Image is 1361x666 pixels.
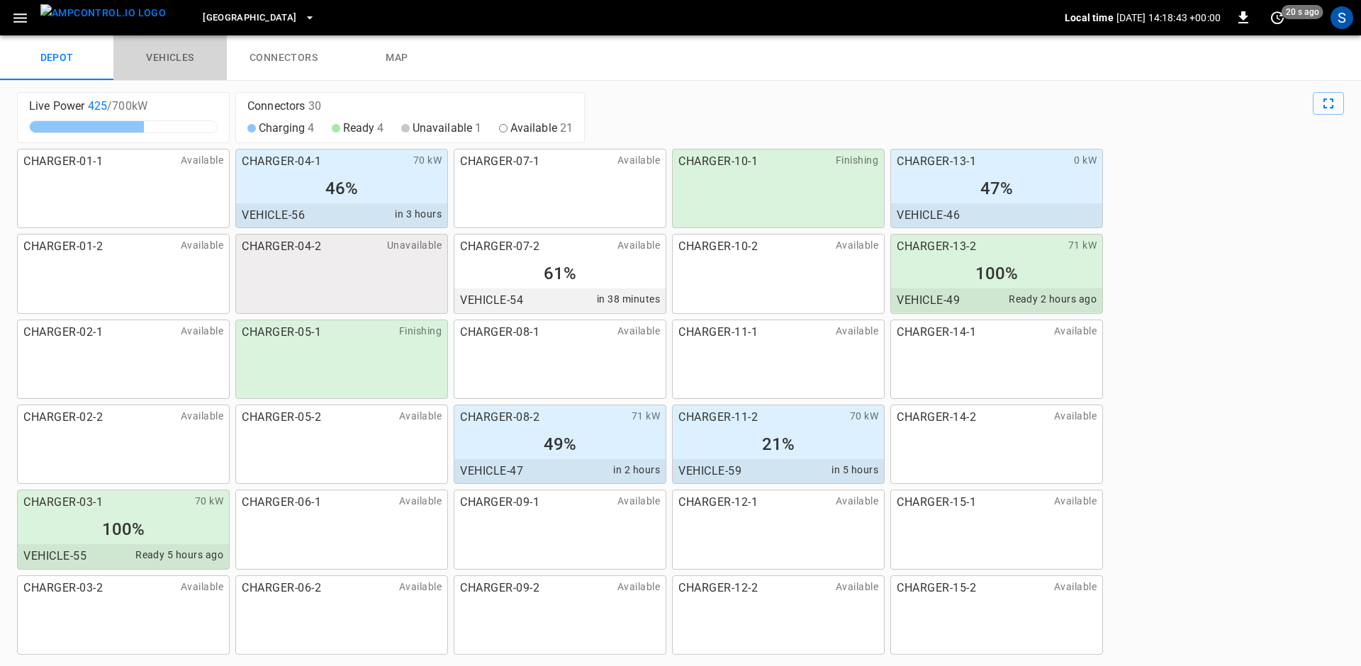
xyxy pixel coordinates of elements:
span: Available [836,579,878,598]
span: Available [1054,579,1097,598]
span: CHARGER-08-1 [460,323,539,342]
span: CHARGER-05-1 [242,323,321,342]
a: CHARGER-06-2Available [235,575,448,655]
span: CHARGER-04-1 [242,152,321,171]
p: Local time [1065,11,1114,25]
span: CHARGER-15-1 [897,493,976,512]
span: Available [399,493,442,512]
div: 49% [454,431,666,458]
span: 20 s ago [1282,5,1323,19]
span: Available [1054,408,1097,427]
span: CHARGER-02-1 [23,323,103,342]
a: CHARGER-09-2Available [454,575,666,655]
a: CHARGER-05-1Finishing [235,320,448,399]
span: CHARGER-07-2 [460,237,539,256]
span: 70 kW [850,408,878,427]
span: Available [399,579,442,598]
span: Available [836,237,878,256]
span: Available [1054,323,1097,342]
span: Unavailable [387,237,442,256]
p: [DATE] 14:18:43 +00:00 [1116,11,1221,25]
span: CHARGER-10-1 [678,152,758,171]
a: CHARGER-07-1Available [454,149,666,228]
span: CHARGER-03-1 [23,493,103,512]
span: CHARGER-13-1 [897,152,976,171]
span: [GEOGRAPHIC_DATA] [203,10,296,26]
a: CHARGER-08-271 kW49%VEHICLE-47in 2 hours [454,405,666,484]
a: CHARGER-04-170 kW46%VEHICLE-56in 3 hours [235,149,448,228]
a: CHARGER-06-1Available [235,490,448,569]
span: Ready [343,120,384,137]
span: VEHICLE-55 [23,547,86,566]
a: CHARGER-11-1Available [672,320,885,399]
a: connectors [227,35,340,81]
span: CHARGER-13-2 [897,237,976,256]
span: VEHICLE-49 [897,291,960,310]
span: Available [617,493,660,512]
span: CHARGER-06-2 [242,579,321,598]
button: Full Screen [1313,92,1344,115]
span: CHARGER-12-1 [678,493,758,512]
span: Ready 5 hours ago [135,547,223,566]
a: CHARGER-14-2Available [890,405,1103,484]
span: VEHICLE-54 [460,291,523,310]
a: CHARGER-04-2Unavailable [235,234,448,313]
div: 61% [454,260,666,287]
span: / 700 kW [107,99,147,113]
a: CHARGER-07-2Available61%VEHICLE-54in 38 minutes [454,234,666,313]
a: CHARGER-11-270 kW21%VEHICLE-59in 5 hours [672,405,885,484]
span: Available [617,579,660,598]
span: Available [617,152,660,171]
span: CHARGER-08-2 [460,408,539,427]
span: Available [181,323,223,342]
span: Available [181,579,223,598]
a: CHARGER-13-10 kW47%VEHICLE-46 [890,149,1103,228]
span: VEHICLE-56 [242,206,305,225]
span: CHARGER-14-1 [897,323,976,342]
span: Available [836,493,878,512]
span: 70 kW [195,493,223,512]
span: CHARGER-14-2 [897,408,976,427]
div: 46% [236,175,447,202]
span: 425 [88,99,107,113]
span: CHARGER-12-2 [678,579,758,598]
a: CHARGER-15-1Available [890,490,1103,569]
a: CHARGER-14-1Available [890,320,1103,399]
a: CHARGER-12-1Available [672,490,885,569]
span: CHARGER-10-2 [678,237,758,256]
span: Available [510,120,573,137]
span: Finishing [836,152,878,171]
span: 4 [377,121,383,135]
div: 100% [18,516,229,543]
div: profile-icon [1331,6,1353,29]
span: CHARGER-06-1 [242,493,321,512]
a: CHARGER-15-2Available [890,575,1103,655]
span: CHARGER-09-1 [460,493,539,512]
span: 4 [308,121,314,135]
span: Available [836,323,878,342]
span: 70 kW [413,152,442,171]
a: CHARGER-02-1Available [17,320,230,399]
span: CHARGER-09-2 [460,579,539,598]
span: Available [181,237,223,256]
div: 47% [891,175,1102,202]
span: CHARGER-05-2 [242,408,321,427]
span: Available [181,408,223,427]
a: vehicles [113,35,227,81]
span: 71 kW [1068,237,1097,256]
a: CHARGER-10-1Finishing [672,149,885,228]
div: 21% [673,431,884,458]
span: CHARGER-01-1 [23,152,103,171]
span: CHARGER-01-2 [23,237,103,256]
a: CHARGER-01-1Available [17,149,230,228]
a: CHARGER-12-2Available [672,575,885,655]
span: Unavailable [413,120,482,137]
div: 100% [891,260,1102,287]
span: 30 [308,99,321,113]
a: CHARGER-03-170 kW100%VEHICLE-55Ready 5 hours ago [17,490,230,569]
span: Available [617,323,660,342]
span: in 2 hours [613,462,660,481]
a: CHARGER-01-2Available [17,234,230,313]
a: CHARGER-10-2Available [672,234,885,313]
span: CHARGER-04-2 [242,237,321,256]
